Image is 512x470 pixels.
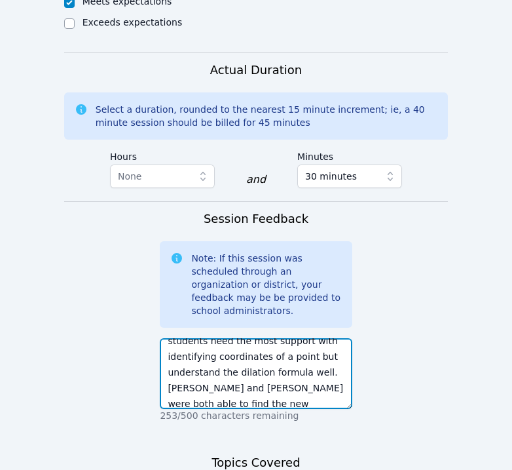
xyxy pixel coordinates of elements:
button: 30 minutes [297,165,402,188]
div: Note: If this session was scheduled through an organization or district, your feedback may be be ... [191,252,341,317]
label: Hours [110,145,215,165]
button: None [110,165,215,188]
div: and [246,172,266,187]
span: 30 minutes [305,168,357,184]
div: Select a duration, rounded to the nearest 15 minute increment; ie, a 40 minute session should be ... [96,103,438,129]
textarea: [DATE] we continued to work on dilations on a coordinate plane. The students need the most suppor... [160,338,352,409]
label: Exceeds expectations [82,17,182,28]
p: 253/500 characters remaining [160,409,352,422]
span: None [118,171,142,182]
h3: Session Feedback [204,210,308,228]
h3: Actual Duration [210,61,302,79]
label: Minutes [297,145,402,165]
